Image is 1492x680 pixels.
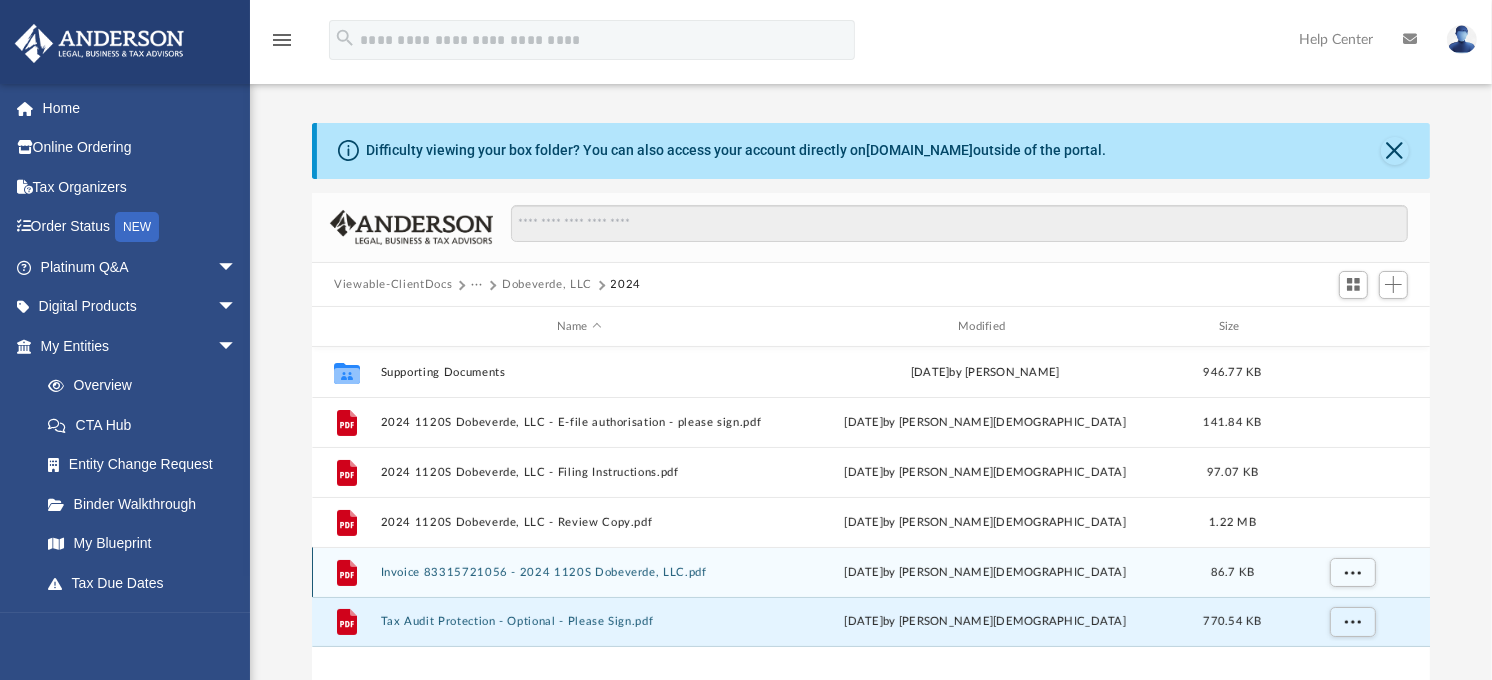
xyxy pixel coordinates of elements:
a: My Entitiesarrow_drop_down [14,326,267,366]
i: menu [270,28,294,52]
span: 946.77 KB [1203,367,1261,378]
button: ··· [471,276,484,294]
div: id [1281,318,1421,336]
a: Overview [28,366,267,406]
span: arrow_drop_down [217,247,257,288]
button: Switch to Grid View [1339,271,1369,299]
span: 1.22 MB [1209,517,1256,528]
button: 2024 1120S Dobeverde, LLC - E-file authorisation - please sign.pdf [381,416,778,429]
span: arrow_drop_down [217,326,257,367]
button: Tax Audit Protection - Optional - Please Sign.pdf [381,616,778,629]
a: My Blueprint [28,524,257,564]
a: [DOMAIN_NAME] [866,142,973,158]
a: Online Ordering [14,128,267,168]
span: 141.84 KB [1203,417,1261,428]
a: Binder Walkthrough [28,484,267,524]
img: User Pic [1447,25,1477,54]
button: Close [1381,137,1409,165]
i: search [334,27,356,49]
button: 2024 1120S Dobeverde, LLC - Filing Instructions.pdf [381,466,778,479]
div: [DATE] by [PERSON_NAME][DEMOGRAPHIC_DATA] [787,464,1184,482]
a: Tax Organizers [14,167,267,207]
span: 97.07 KB [1207,467,1258,478]
button: Dobeverde, LLC [502,276,592,294]
button: Add [1379,271,1409,299]
a: Digital Productsarrow_drop_down [14,287,267,327]
a: Platinum Q&Aarrow_drop_down [14,247,267,287]
span: 770.54 KB [1203,616,1261,627]
div: [DATE] by [PERSON_NAME][DEMOGRAPHIC_DATA] [787,414,1184,432]
button: 2024 [611,276,642,294]
span: 86.7 KB [1211,567,1255,578]
img: Anderson Advisors Platinum Portal [9,24,190,63]
button: 2024 1120S Dobeverde, LLC - Review Copy.pdf [381,516,778,529]
button: Invoice 83315721056 - 2024 1120S Dobeverde, LLC.pdf [381,566,778,579]
div: [DATE] by [PERSON_NAME][DEMOGRAPHIC_DATA] [787,564,1184,582]
button: Supporting Documents [381,366,778,379]
a: CTA Hub [28,405,267,445]
a: Tax Due Dates [28,563,267,603]
div: NEW [115,212,159,242]
span: arrow_drop_down [217,603,257,644]
span: arrow_drop_down [217,287,257,328]
div: id [321,318,371,336]
a: Home [14,88,267,128]
a: Entity Change Request [28,445,267,485]
div: Modified [786,318,1184,336]
div: [DATE] by [PERSON_NAME][DEMOGRAPHIC_DATA] [787,613,1184,631]
div: Name [380,318,778,336]
a: My Anderson Teamarrow_drop_down [14,603,257,643]
input: Search files and folders [511,205,1408,243]
a: menu [270,38,294,52]
div: Size [1193,318,1273,336]
div: [DATE] by [PERSON_NAME] [787,364,1184,382]
a: Order StatusNEW [14,207,267,248]
button: Viewable-ClientDocs [334,276,452,294]
button: More options [1330,558,1376,588]
div: Difficulty viewing your box folder? You can also access your account directly on outside of the p... [366,140,1106,161]
div: [DATE] by [PERSON_NAME][DEMOGRAPHIC_DATA] [787,514,1184,532]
